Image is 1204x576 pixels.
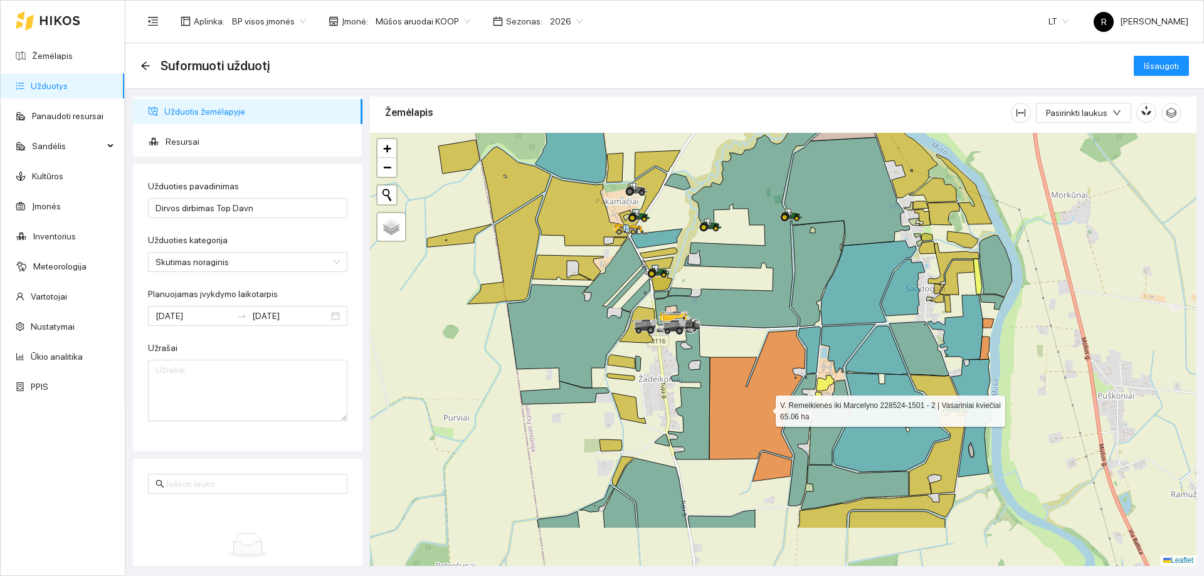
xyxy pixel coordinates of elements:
span: Aplinka : [194,14,224,28]
button: Pasirinkti laukusdown [1036,103,1131,123]
span: Resursai [166,129,352,154]
a: Meteorologija [33,261,87,271]
input: Planuojamas įvykdymo laikotarpis [156,309,232,323]
span: layout [181,16,191,26]
textarea: Užrašai [148,360,347,421]
label: Užduoties pavadinimas [148,180,239,193]
span: arrow-left [140,61,150,71]
span: Mūšos aruodai KOOP [376,12,470,31]
a: Zoom out [378,158,396,177]
a: Kultūros [32,171,63,181]
span: [PERSON_NAME] [1094,16,1188,26]
div: Žemėlapis [385,95,1011,130]
span: column-width [1011,108,1030,118]
input: Pabaigos data [252,309,329,323]
span: swap-right [237,311,247,321]
span: menu-fold [147,16,159,27]
a: Nustatymai [31,322,75,332]
a: Panaudoti resursai [32,111,103,121]
span: shop [329,16,339,26]
button: Išsaugoti [1134,56,1189,76]
a: Leaflet [1163,556,1193,565]
input: Užduoties pavadinimas [148,198,347,218]
a: Inventorius [33,231,76,241]
a: Vartotojai [31,291,67,301]
div: Atgal [140,61,150,71]
a: Įmonės [32,201,61,211]
span: 2026 [550,12,583,31]
span: BP visos įmonės [232,12,306,31]
span: Užduotis žemėlapyje [164,99,352,124]
a: Žemėlapis [32,51,73,61]
label: Užduoties kategorija [148,234,228,247]
a: PPIS [31,382,48,392]
span: LT [1048,12,1069,31]
a: Layers [378,213,405,241]
label: Užrašai [148,342,177,355]
span: Pasirinkti laukus [1046,106,1107,120]
a: Ūkio analitika [31,352,83,362]
span: + [383,140,391,156]
span: Suformuoti užduotį [161,56,270,76]
span: down [1112,108,1121,118]
button: column-width [1011,103,1031,123]
span: − [383,159,391,175]
span: Išsaugoti [1144,59,1179,73]
span: search [156,479,164,488]
input: Ieškoti lauko [167,477,340,491]
a: Zoom in [378,139,396,158]
label: Planuojamas įvykdymo laikotarpis [148,288,278,301]
span: calendar [493,16,503,26]
span: Sezonas : [506,14,542,28]
span: Skutimas noraginis [156,253,340,271]
button: Initiate a new search [378,186,396,204]
span: to [237,311,247,321]
button: menu-fold [140,9,166,34]
span: Įmonė : [342,14,368,28]
span: Sandėlis [32,134,103,159]
a: Užduotys [31,81,68,91]
span: R [1101,12,1107,32]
